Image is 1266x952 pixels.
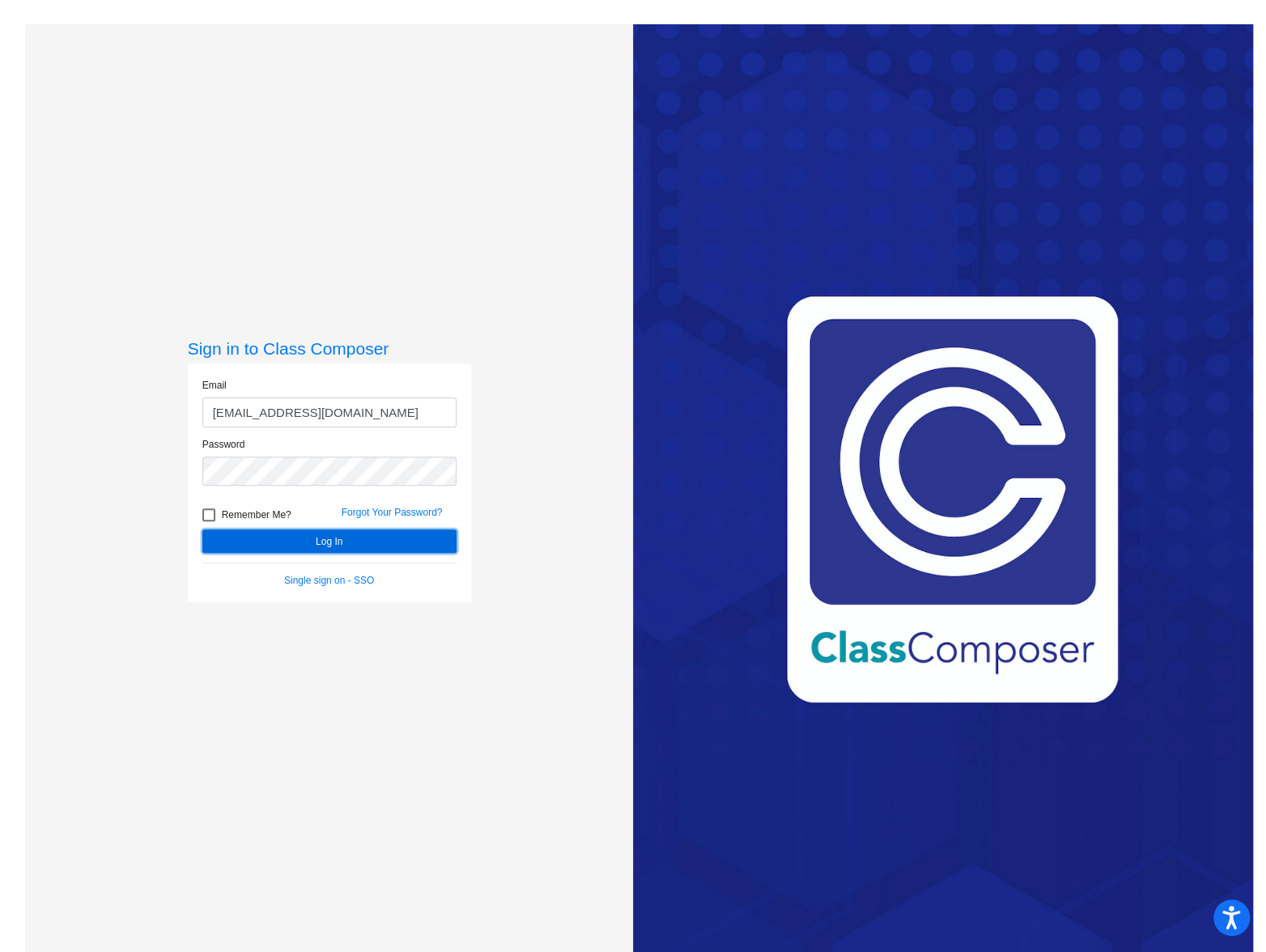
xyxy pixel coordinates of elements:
label: Email [202,378,227,393]
h3: Sign in to Class Composer [188,338,471,359]
button: Log In [202,529,457,553]
a: Single sign on - SSO [284,575,374,586]
span: Remember Me? [222,505,291,525]
label: Password [202,437,245,452]
a: Forgot Your Password? [342,507,443,518]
